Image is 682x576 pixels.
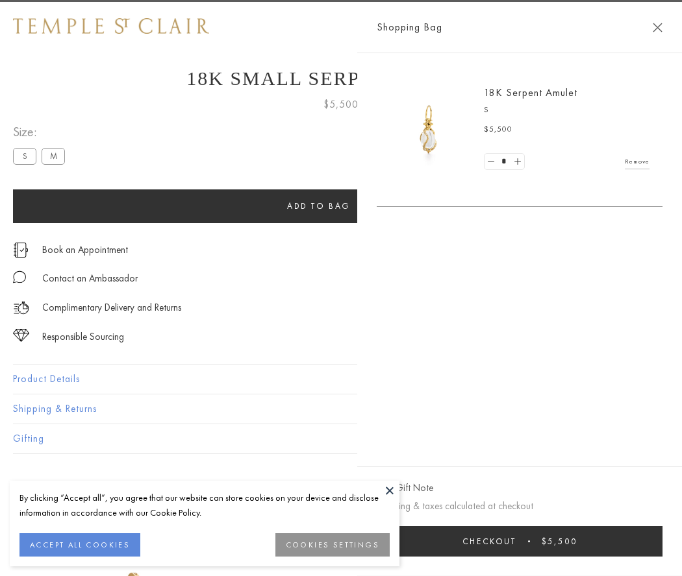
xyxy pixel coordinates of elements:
span: Add to bag [287,200,351,211]
button: Shipping & Returns [13,394,669,424]
div: Responsible Sourcing [42,329,124,345]
div: Contact an Ambassador [42,270,138,287]
h1: 18K Small Serpent Amulet [13,67,669,90]
img: icon_sourcing.svg [13,329,29,342]
a: Remove [625,154,650,169]
span: Shopping Bag [377,19,442,36]
span: Checkout [462,536,516,547]
img: MessageIcon-01_2.svg [13,270,26,283]
button: Checkout $5,500 [377,526,663,557]
a: Set quantity to 2 [511,154,524,170]
span: $5,500 [323,96,359,113]
button: Gifting [13,424,669,453]
button: Add Gift Note [377,480,433,496]
label: S [13,148,36,164]
a: 18K Serpent Amulet [484,86,577,99]
button: Close Shopping Bag [653,23,663,32]
label: M [42,148,65,164]
button: Add to bag [13,189,625,223]
p: S [484,104,650,117]
a: Book an Appointment [42,243,128,257]
img: icon_appointment.svg [13,243,29,258]
img: Temple St. Clair [13,18,209,34]
p: Complimentary Delivery and Returns [42,300,181,316]
span: Size: [13,121,70,143]
img: P51836-E11SERPPV [390,91,468,169]
span: $5,500 [542,536,577,547]
button: COOKIES SETTINGS [275,533,390,557]
div: By clicking “Accept all”, you agree that our website can store cookies on your device and disclos... [19,490,390,520]
button: ACCEPT ALL COOKIES [19,533,140,557]
p: Shipping & taxes calculated at checkout [377,498,663,514]
span: $5,500 [484,123,512,136]
button: Product Details [13,365,669,394]
a: Set quantity to 0 [485,154,498,170]
img: icon_delivery.svg [13,300,29,316]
